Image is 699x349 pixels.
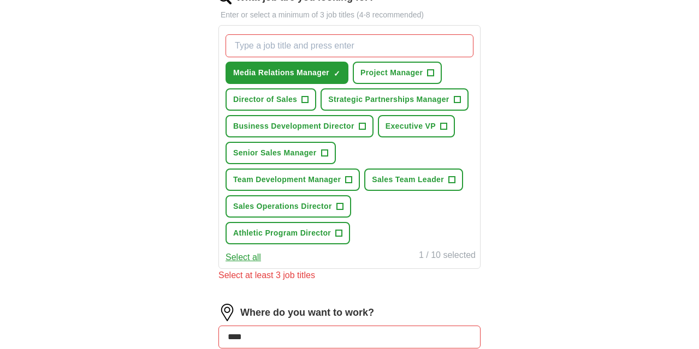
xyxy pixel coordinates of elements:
[226,62,348,84] button: Media Relations Manager✓
[226,142,336,164] button: Senior Sales Manager
[218,304,236,321] img: location.png
[321,88,468,111] button: Strategic Partnerships Manager
[360,67,423,79] span: Project Manager
[233,227,331,239] span: Athletic Program Director
[226,115,374,137] button: Business Development Director
[226,251,261,264] button: Select all
[386,121,436,132] span: Executive VP
[233,147,317,159] span: Senior Sales Manager
[226,195,351,218] button: Sales Operations Director
[378,115,455,137] button: Executive VP
[328,94,449,105] span: Strategic Partnerships Manager
[240,305,374,320] label: Where do you want to work?
[233,201,332,212] span: Sales Operations Director
[226,169,360,191] button: Team Development Manager
[218,269,481,282] div: Select at least 3 job titles
[372,174,444,185] span: Sales Team Leader
[334,69,340,78] span: ✓
[419,249,476,264] div: 1 / 10 selected
[226,222,350,244] button: Athletic Program Director
[233,67,329,79] span: Media Relations Manager
[233,94,297,105] span: Director of Sales
[233,121,354,132] span: Business Development Director
[364,169,463,191] button: Sales Team Leader
[226,88,316,111] button: Director of Sales
[233,174,341,185] span: Team Development Manager
[353,62,442,84] button: Project Manager
[218,9,481,21] p: Enter or select a minimum of 3 job titles (4-8 recommended)
[226,34,473,57] input: Type a job title and press enter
